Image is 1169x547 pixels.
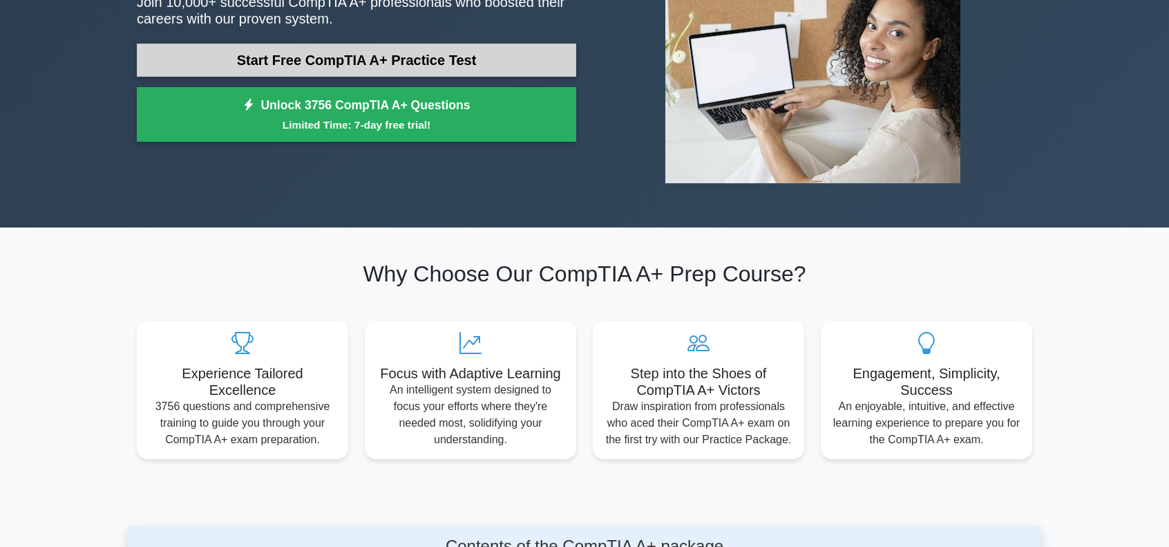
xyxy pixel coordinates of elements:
h5: Engagement, Simplicity, Success [832,365,1021,398]
a: Unlock 3756 CompTIA A+ QuestionsLimited Time: 7-day free trial! [137,87,576,142]
h2: Why Choose Our CompTIA A+ Prep Course? [137,261,1032,287]
p: An intelligent system designed to focus your efforts where they're needed most, solidifying your ... [376,382,565,448]
h5: Experience Tailored Excellence [148,365,337,398]
h5: Step into the Shoes of CompTIA A+ Victors [604,365,793,398]
small: Limited Time: 7-day free trial! [154,117,559,133]
p: Draw inspiration from professionals who aced their CompTIA A+ exam on the first try with our Prac... [604,398,793,448]
p: 3756 questions and comprehensive training to guide you through your CompTIA A+ exam preparation. [148,398,337,448]
p: An enjoyable, intuitive, and effective learning experience to prepare you for the CompTIA A+ exam. [832,398,1021,448]
h5: Focus with Adaptive Learning [376,365,565,382]
a: Start Free CompTIA A+ Practice Test [137,44,576,77]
